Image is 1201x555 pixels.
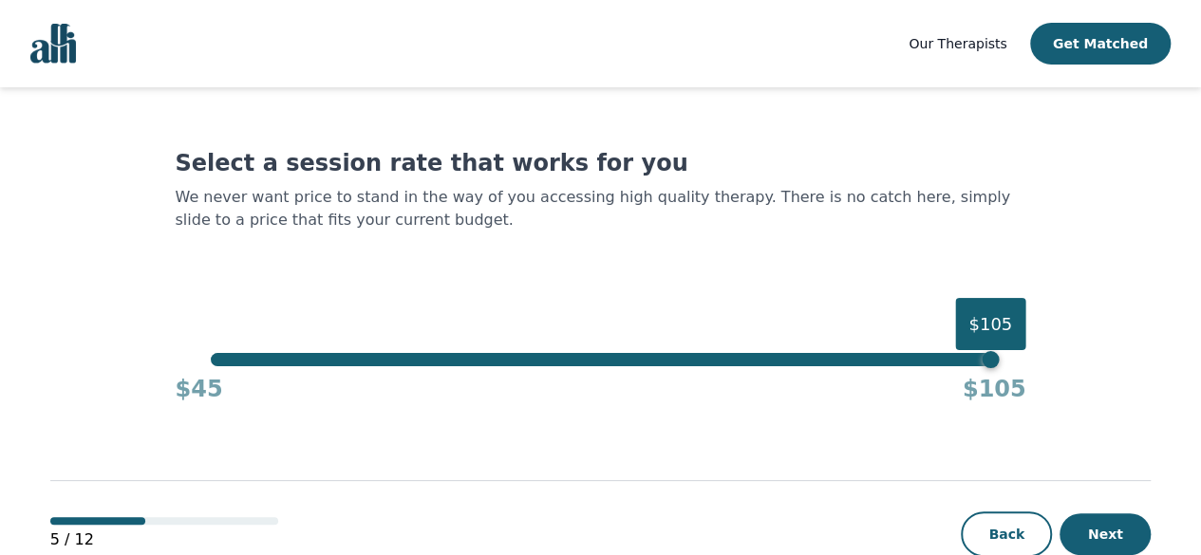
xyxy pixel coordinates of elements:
[50,528,278,551] p: 5 / 12
[963,374,1026,404] h4: $105
[1060,513,1151,555] button: Next
[909,32,1006,55] a: Our Therapists
[175,186,1025,231] p: We never want price to stand in the way of you accessing high quality therapy. There is no catch ...
[1030,23,1171,65] button: Get Matched
[955,298,1025,350] div: $105
[909,36,1006,51] span: Our Therapists
[175,148,1025,178] h1: Select a session rate that works for you
[175,374,222,404] h4: $45
[30,24,76,64] img: alli logo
